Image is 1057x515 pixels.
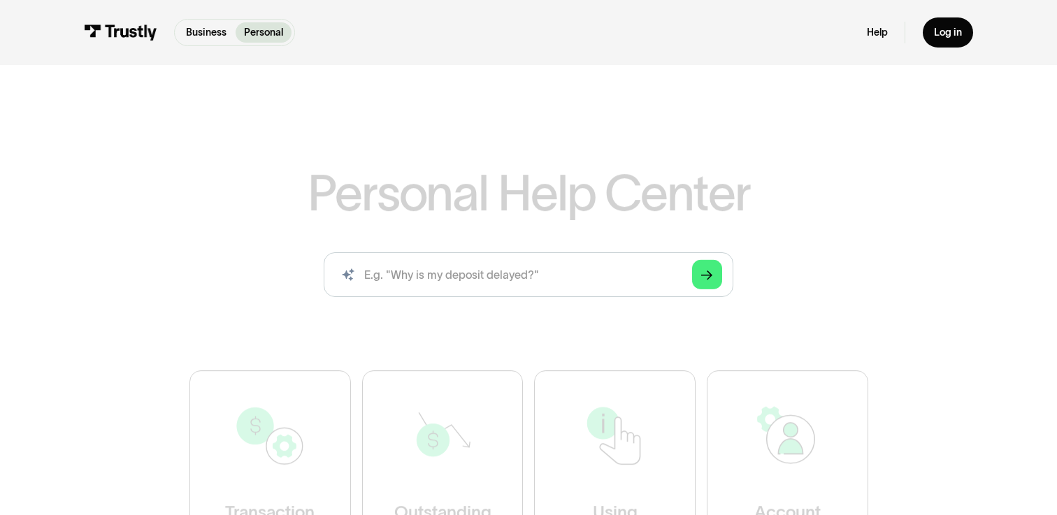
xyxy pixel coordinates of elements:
[236,22,292,43] a: Personal
[308,169,750,219] h1: Personal Help Center
[867,26,888,38] a: Help
[324,252,733,298] input: search
[324,252,733,298] form: Search
[934,26,962,38] div: Log in
[923,17,973,48] a: Log in
[178,22,235,43] a: Business
[244,25,283,40] p: Personal
[186,25,226,40] p: Business
[84,24,157,40] img: Trustly Logo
